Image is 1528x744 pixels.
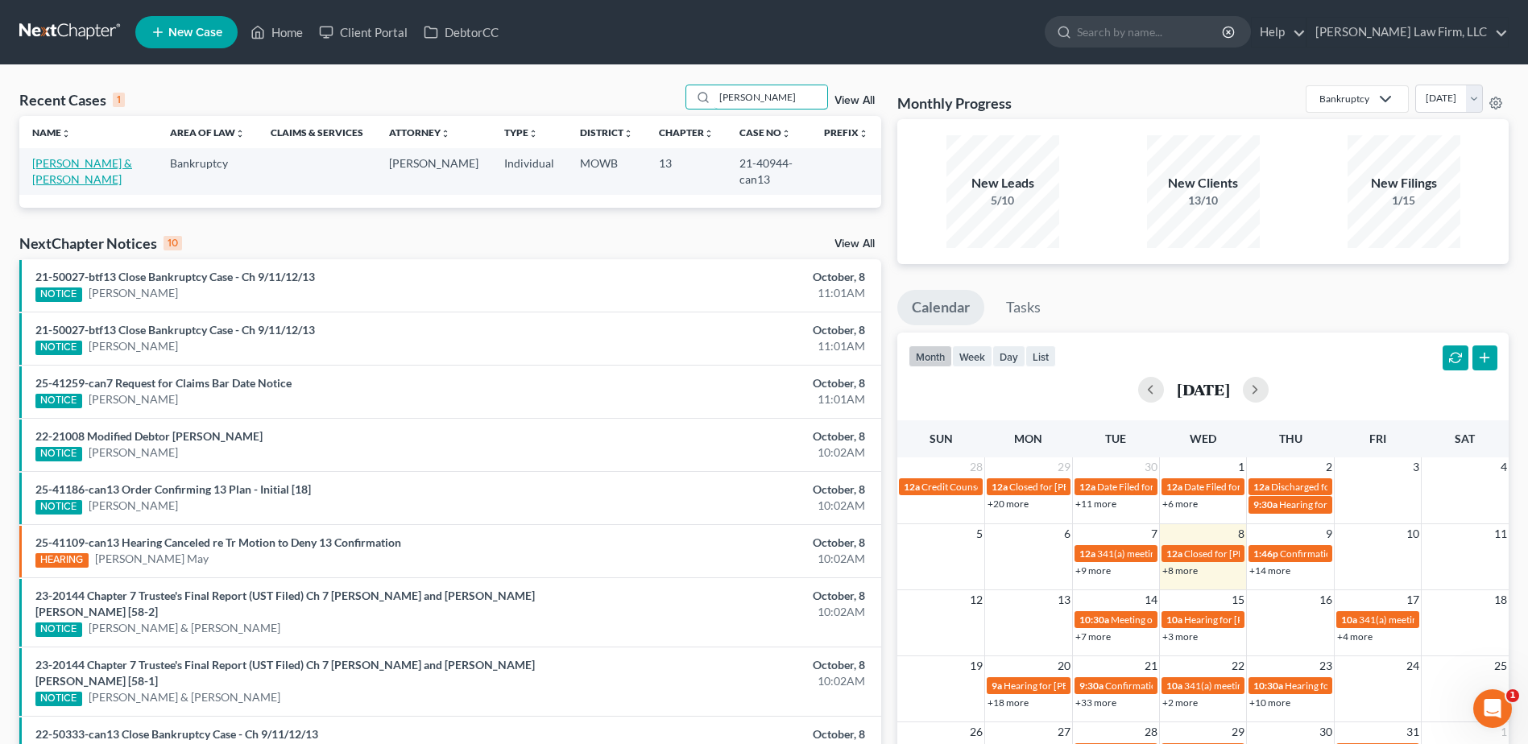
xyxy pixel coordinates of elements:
a: [PERSON_NAME] & [PERSON_NAME] [89,620,280,636]
span: 10:30a [1253,680,1283,692]
span: 1:46p [1253,548,1278,560]
div: NOTICE [35,287,82,302]
div: October, 8 [599,726,865,742]
span: New Case [168,27,222,39]
a: +2 more [1162,696,1198,709]
span: 12a [992,481,1008,493]
div: NOTICE [35,692,82,706]
a: [PERSON_NAME] [89,391,178,407]
button: list [1025,345,1056,367]
div: October, 8 [599,535,865,551]
span: 8 [1236,524,1246,544]
span: 1 [1506,689,1519,702]
a: View All [834,238,875,250]
div: NOTICE [35,394,82,408]
i: unfold_more [623,129,633,138]
div: 10:02AM [599,604,865,620]
td: Individual [491,148,567,194]
span: 19 [968,656,984,676]
a: 22-21008 Modified Debtor [PERSON_NAME] [35,429,263,443]
i: unfold_more [781,129,791,138]
div: October, 8 [599,322,865,338]
a: +20 more [988,498,1029,510]
div: 13/10 [1147,192,1260,209]
span: 12a [1166,481,1182,493]
div: New Leads [946,174,1059,192]
a: +9 more [1075,564,1111,577]
span: Hearing for [PERSON_NAME] [1184,614,1310,626]
span: Confirmation hearing for Apple Central KC [1280,548,1460,560]
span: Meeting of Creditors for [PERSON_NAME] [1111,614,1290,626]
a: [PERSON_NAME] Law Firm, LLC [1307,18,1508,47]
span: 10 [1405,524,1421,544]
span: Closed for [PERSON_NAME] & [PERSON_NAME] [1184,548,1390,560]
div: 11:01AM [599,285,865,301]
iframe: Intercom live chat [1473,689,1512,728]
span: 12a [1166,548,1182,560]
span: 9:30a [1253,498,1277,510]
span: Closed for [PERSON_NAME] & [PERSON_NAME] [1009,481,1215,493]
a: Tasks [992,290,1055,325]
div: NOTICE [35,447,82,461]
a: [PERSON_NAME] & [PERSON_NAME] [32,156,132,186]
a: Help [1252,18,1306,47]
span: 31 [1405,722,1421,742]
span: 10a [1166,680,1182,692]
a: [PERSON_NAME] [89,338,178,354]
span: 9a [992,680,1002,692]
div: New Clients [1147,174,1260,192]
span: Fri [1369,432,1386,445]
a: 25-41186-can13 Order Confirming 13 Plan - Initial [18] [35,482,311,496]
td: [PERSON_NAME] [376,148,491,194]
a: +8 more [1162,564,1198,577]
input: Search by name... [1077,17,1224,47]
div: 10 [164,236,182,250]
span: 12a [1253,481,1269,493]
a: 23-20144 Chapter 7 Trustee's Final Report (UST Filed) Ch 7 [PERSON_NAME] and [PERSON_NAME] [PERSO... [35,658,535,688]
span: 9 [1324,524,1334,544]
div: 10:02AM [599,673,865,689]
span: 341(a) meeting for [PERSON_NAME] [1097,548,1253,560]
span: 341(a) meeting for [PERSON_NAME] & [PERSON_NAME] [1184,680,1425,692]
input: Search by name... [714,85,827,109]
a: Case Nounfold_more [739,126,791,138]
td: MOWB [567,148,646,194]
span: 10:30a [1079,614,1109,626]
div: October, 8 [599,657,865,673]
button: day [992,345,1025,367]
span: 28 [1143,722,1159,742]
span: Confirmation Hearing for [PERSON_NAME] [1105,680,1290,692]
a: 21-50027-btf13 Close Bankruptcy Case - Ch 9/11/12/13 [35,270,315,283]
div: 5/10 [946,192,1059,209]
span: 12a [1079,481,1095,493]
span: Wed [1190,432,1216,445]
div: NOTICE [35,500,82,515]
span: 1 [1499,722,1509,742]
a: +14 more [1249,564,1290,577]
i: unfold_more [704,129,714,138]
span: 16 [1318,590,1334,610]
div: October, 8 [599,482,865,498]
a: +6 more [1162,498,1198,510]
a: Area of Lawunfold_more [170,126,245,138]
span: 10a [1166,614,1182,626]
span: Date Filed for [PERSON_NAME] [1097,481,1232,493]
span: 29 [1230,722,1246,742]
div: 1 [113,93,125,107]
span: 10a [1341,614,1357,626]
td: Bankruptcy [157,148,258,194]
span: 6 [1062,524,1072,544]
div: 10:02AM [599,551,865,567]
a: Home [242,18,311,47]
div: 1/15 [1348,192,1460,209]
button: week [952,345,992,367]
span: 341(a) meeting for Bar K Holdings, LLC [1359,614,1522,626]
span: 17 [1405,590,1421,610]
span: 30 [1143,457,1159,477]
h3: Monthly Progress [897,93,1012,113]
span: 11 [1493,524,1509,544]
div: 11:01AM [599,338,865,354]
a: Chapterunfold_more [659,126,714,138]
span: Hearing for [PERSON_NAME] [1279,498,1405,510]
span: 27 [1056,722,1072,742]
